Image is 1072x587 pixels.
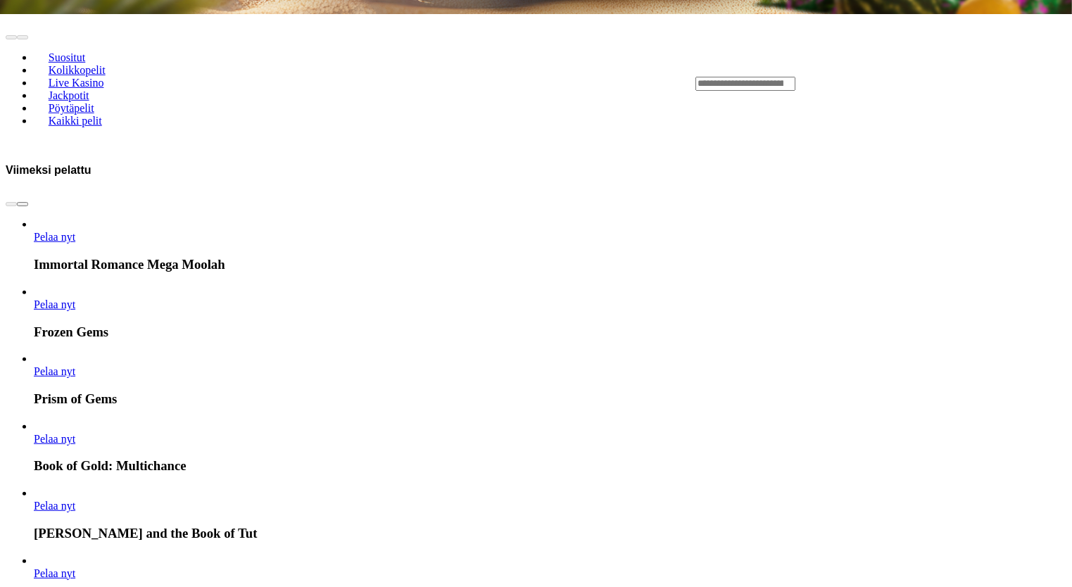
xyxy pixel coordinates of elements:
[34,567,75,579] span: Pelaa nyt
[6,202,17,206] button: prev slide
[34,98,108,119] a: Pöytäpelit
[6,35,17,39] button: prev slide
[34,458,1066,474] h3: Book of Gold: Multichance
[34,365,75,377] span: Pelaa nyt
[34,72,118,94] a: Live Kasino
[34,526,1066,541] h3: [PERSON_NAME] and the Book of Tut
[34,231,75,243] span: Pelaa nyt
[34,500,75,512] span: Pelaa nyt
[34,365,75,377] a: Prism of Gems
[43,102,100,114] span: Pöytäpelit
[34,433,75,445] span: Pelaa nyt
[17,202,28,206] button: next slide
[6,163,92,177] h3: Viimeksi pelattu
[34,567,75,579] a: Big Bass Splash
[43,115,108,127] span: Kaikki pelit
[695,77,795,91] input: Search
[6,14,1066,152] header: Lobby
[34,420,1066,474] article: Book of Gold: Multichance
[34,487,1066,541] article: John Hunter and the Book of Tut
[34,111,117,132] a: Kaikki pelit
[34,47,100,68] a: Suositut
[34,500,75,512] a: John Hunter and the Book of Tut
[34,353,1066,407] article: Prism of Gems
[6,27,667,139] nav: Lobby
[34,218,1066,272] article: Immortal Romance Mega Moolah
[43,89,95,101] span: Jackpotit
[34,433,75,445] a: Book of Gold: Multichance
[34,324,1066,340] h3: Frozen Gems
[34,85,103,106] a: Jackpotit
[34,391,1066,407] h3: Prism of Gems
[43,64,111,76] span: Kolikkopelit
[34,60,120,81] a: Kolikkopelit
[34,231,75,243] a: Immortal Romance Mega Moolah
[34,257,1066,272] h3: Immortal Romance Mega Moolah
[43,77,110,89] span: Live Kasino
[34,298,75,310] a: Frozen Gems
[43,51,91,63] span: Suositut
[17,35,28,39] button: next slide
[34,286,1066,340] article: Frozen Gems
[34,298,75,310] span: Pelaa nyt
